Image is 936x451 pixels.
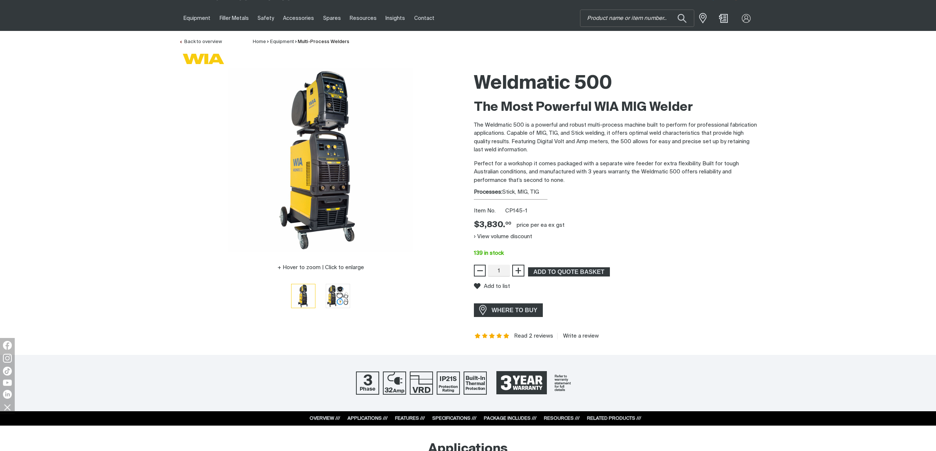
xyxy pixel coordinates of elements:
a: Filler Metals [215,6,253,31]
img: Weldmatic 500 [291,284,315,308]
div: Price [474,220,511,230]
h2: The Most Powerful WIA MIG Welder [474,99,757,116]
a: Shopping cart (0 product(s)) [718,14,730,23]
span: WHERE TO BUY [487,304,542,316]
a: Insights [381,6,409,31]
img: Three Phase [356,371,379,395]
button: Hover to zoom | Click to enlarge [273,263,369,272]
a: Back to overview of Multi-Process Welders [179,39,222,44]
span: 139 in stock [474,250,504,256]
img: YouTube [3,380,12,386]
img: Voltage Reduction Device [410,371,433,395]
a: RELATED PRODUCTS /// [587,416,641,421]
a: Equipment [179,6,215,31]
a: 3 Year Warranty [490,368,580,398]
a: FEATURES /// [395,416,425,421]
a: Resources [345,6,381,31]
a: OVERVIEW /// [310,416,340,421]
a: Safety [253,6,279,31]
a: Read 2 reviews [514,333,553,339]
sup: 00 [505,221,511,225]
img: Weldmatic 500 [228,68,413,252]
a: SPECIFICATIONS /// [432,416,476,421]
img: Facebook [3,341,12,350]
div: price per EA [517,222,547,229]
a: APPLICATIONS /// [347,416,388,421]
a: Home [253,39,266,44]
button: Go to slide 1 [291,284,315,308]
div: Stick, MIG, TIG [474,188,757,197]
img: IP21S Protection Rating [437,371,460,395]
img: LinkedIn [3,390,12,399]
button: Add to list [474,283,510,289]
button: Add Weldmatic 500 to the shopping cart [528,267,610,277]
a: Multi-Process Welders [298,39,349,44]
img: TikTok [3,367,12,376]
button: View volume discount [474,230,532,242]
span: ADD TO QUOTE BASKET [529,267,609,277]
img: hide socials [1,401,14,413]
nav: Main [179,6,612,31]
span: Add to list [484,283,510,289]
a: PACKAGE INCLUDES /// [484,416,537,421]
a: RESOURCES /// [544,416,580,421]
img: 32 Amp Supply Plug [383,371,406,395]
h1: Weldmatic 500 [474,72,757,96]
span: Item No. [474,207,504,215]
img: Weldmatic 500 [326,284,350,308]
span: Rating: 5 [474,334,510,339]
img: Built In Thermal Protection [464,371,487,395]
a: Spares [319,6,345,31]
p: Perfect for a workshop it comes packaged with a separate wire feeder for extra flexibility. Built... [474,160,757,185]
span: $3,830. [474,220,511,230]
a: Equipment [270,39,294,44]
a: Accessories [279,6,318,31]
button: Search products [670,10,695,27]
input: Product name or item number... [580,10,694,27]
div: ex gst [548,222,565,229]
img: Instagram [3,354,12,363]
nav: Breadcrumb [253,38,349,46]
button: Go to slide 2 [326,284,350,308]
a: WHERE TO BUY [474,303,543,317]
p: The Weldmatic 500 is a powerful and robust multi-process machine built to perform for professiona... [474,121,757,154]
a: Contact [410,6,439,31]
span: + [515,264,522,277]
a: Write a review [557,333,599,339]
span: CP145-1 [505,208,527,214]
span: − [476,264,483,277]
strong: Processes: [474,189,502,195]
